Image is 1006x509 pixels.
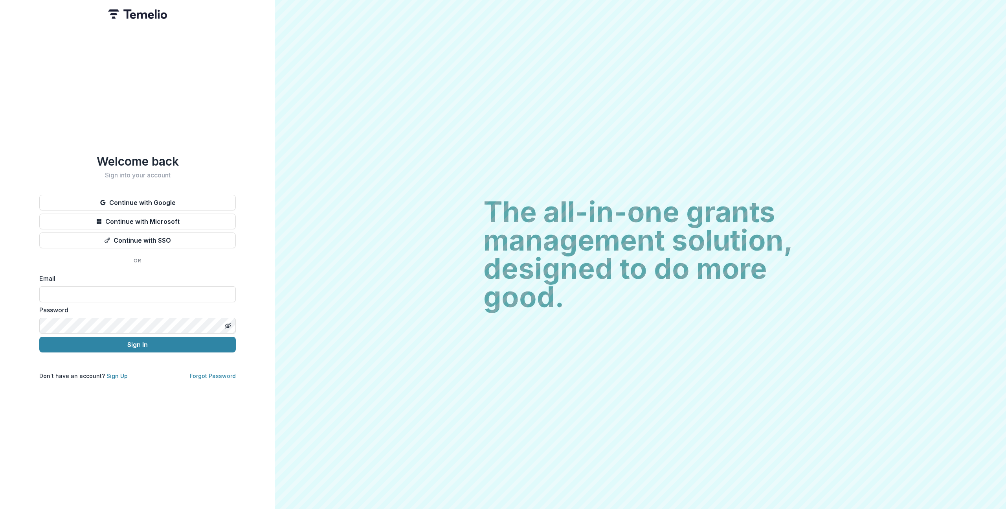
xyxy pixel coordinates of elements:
[39,337,236,352] button: Sign In
[190,373,236,379] a: Forgot Password
[39,214,236,229] button: Continue with Microsoft
[39,172,236,179] h2: Sign into your account
[39,232,236,248] button: Continue with SSO
[108,9,167,19] img: Temelio
[106,373,128,379] a: Sign Up
[39,372,128,380] p: Don't have an account?
[39,305,231,315] label: Password
[39,274,231,283] label: Email
[39,195,236,210] button: Continue with Google
[39,154,236,168] h1: Welcome back
[222,319,234,332] button: Toggle password visibility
